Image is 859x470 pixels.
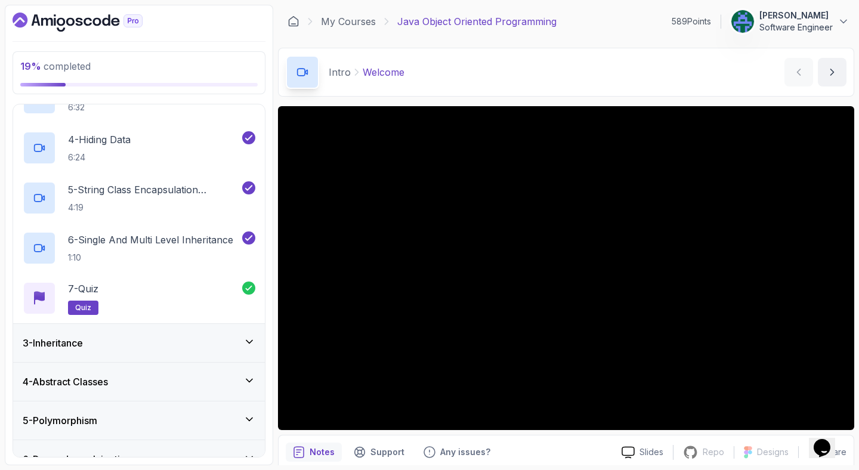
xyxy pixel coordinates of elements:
[672,16,711,27] p: 589 Points
[440,446,490,458] p: Any issues?
[818,58,846,86] button: next content
[20,60,91,72] span: completed
[731,10,754,33] img: user profile image
[68,183,240,197] p: 5 - String Class Encapsulation Exa,Mple
[68,202,240,214] p: 4:19
[397,14,557,29] p: Java Object Oriented Programming
[329,65,351,79] p: Intro
[68,252,233,264] p: 1:10
[23,181,255,215] button: 5-String Class Encapsulation Exa,Mple4:19
[757,446,789,458] p: Designs
[416,443,498,462] button: Feedback button
[13,363,265,401] button: 4-Abstract Classes
[809,422,847,458] iframe: chat widget
[23,336,83,350] h3: 3 - Inheritance
[23,231,255,265] button: 6-Single And Multi Level Inheritance1:10
[612,446,673,459] a: Slides
[13,13,170,32] a: Dashboard
[703,446,724,458] p: Repo
[23,282,255,315] button: 7-Quizquiz
[639,446,663,458] p: Slides
[278,106,854,430] iframe: 1 - Hi
[321,14,376,29] a: My Courses
[23,452,131,466] h3: 6 - Dependency Injection
[23,131,255,165] button: 4-Hiding Data6:24
[75,303,91,313] span: quiz
[286,443,342,462] button: notes button
[68,101,240,113] p: 6:32
[363,65,404,79] p: Welcome
[68,282,98,296] p: 7 - Quiz
[347,443,412,462] button: Support button
[798,446,846,458] button: Share
[68,233,233,247] p: 6 - Single And Multi Level Inheritance
[759,21,833,33] p: Software Engineer
[68,151,131,163] p: 6:24
[310,446,335,458] p: Notes
[23,413,97,428] h3: 5 - Polymorphism
[370,446,404,458] p: Support
[288,16,299,27] a: Dashboard
[20,60,41,72] span: 19 %
[784,58,813,86] button: previous content
[13,401,265,440] button: 5-Polymorphism
[68,132,131,147] p: 4 - Hiding Data
[13,324,265,362] button: 3-Inheritance
[23,375,108,389] h3: 4 - Abstract Classes
[731,10,849,33] button: user profile image[PERSON_NAME]Software Engineer
[759,10,833,21] p: [PERSON_NAME]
